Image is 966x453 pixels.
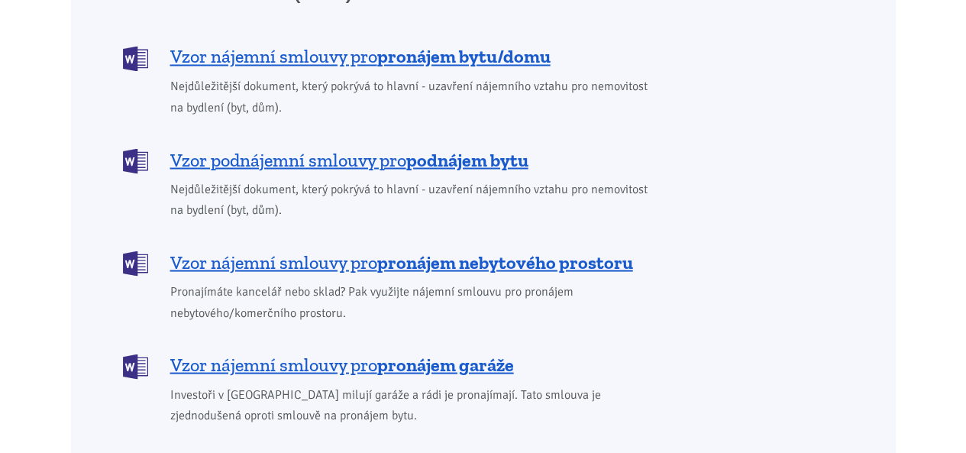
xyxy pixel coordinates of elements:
[170,352,514,377] span: Vzor nájemní smlouvy pro
[170,250,633,274] span: Vzor nájemní smlouvy pro
[170,281,658,322] span: Pronajímáte kancelář nebo sklad? Pak využijte nájemní smlouvu pro pronájem nebytového/komerčního ...
[123,354,148,379] img: DOCX (Word)
[123,249,658,274] a: Vzor nájemní smlouvy propronájem nebytového prostoru
[123,46,148,71] img: DOCX (Word)
[123,352,658,377] a: Vzor nájemní smlouvy propronájem garáže
[123,148,148,173] img: DOCX (Word)
[406,148,528,170] b: podnájem bytu
[377,45,551,67] b: pronájem bytu/domu
[170,384,658,425] span: Investoři v [GEOGRAPHIC_DATA] milují garáže a rádi je pronajímají. Tato smlouva je zjednodušená o...
[170,76,658,118] span: Nejdůležitější dokument, který pokrývá to hlavní - uzavření nájemního vztahu pro nemovitost na by...
[123,44,658,70] a: Vzor nájemní smlouvy propronájem bytu/domu
[170,147,528,172] span: Vzor podnájemní smlouvy pro
[170,44,551,69] span: Vzor nájemní smlouvy pro
[377,353,514,375] b: pronájem garáže
[123,251,148,276] img: DOCX (Word)
[123,147,658,172] a: Vzor podnájemní smlouvy propodnájem bytu
[377,251,633,273] b: pronájem nebytového prostoru
[170,179,658,220] span: Nejdůležitější dokument, který pokrývá to hlavní - uzavření nájemního vztahu pro nemovitost na by...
